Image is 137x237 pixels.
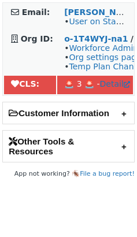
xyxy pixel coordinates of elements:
[3,102,134,124] h2: Customer Information
[131,34,134,43] strong: /
[64,34,128,43] a: o-1T4WYJ-na1
[3,131,134,162] h2: Other Tools & Resources
[80,170,135,177] a: File a bug report!
[22,8,50,17] strong: Email:
[64,17,134,26] span: •
[2,168,135,180] footer: App not working? 🪳
[21,34,53,43] strong: Org ID:
[11,79,39,88] strong: CLS:
[57,76,133,94] td: 🚨 3 🚨 -
[100,79,130,88] a: Detail
[69,17,134,26] a: User on Staging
